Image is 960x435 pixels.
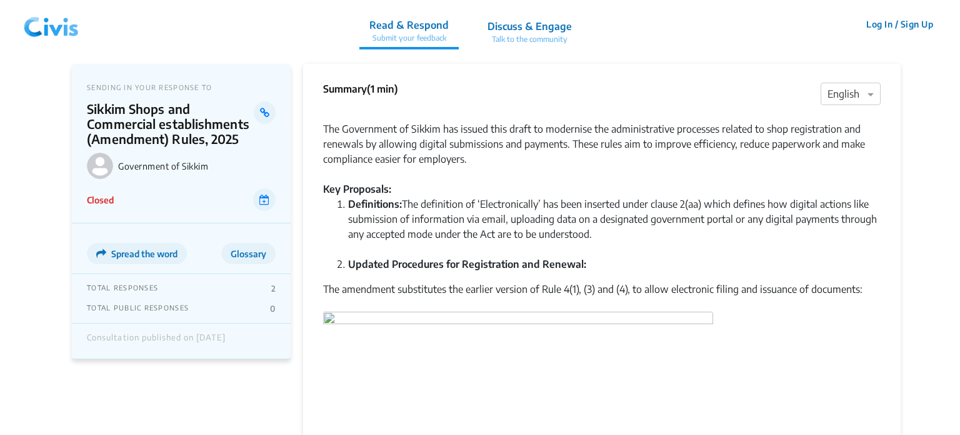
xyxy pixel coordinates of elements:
[369,33,449,44] p: Submit your feedback
[487,34,572,45] p: Talk to the community
[270,304,276,314] p: 0
[87,101,254,146] p: Sikkim Shops and Commercial establishments (Amendment) Rules, 2025
[858,14,941,34] button: Log In / Sign Up
[367,83,398,95] span: (1 min)
[323,106,881,166] div: The Government of Sikkim has issued this draft to modernise the administrative processes related ...
[19,6,84,43] img: navlogo.png
[87,333,226,349] div: Consultation published on [DATE]
[348,197,881,257] li: The definition of ‘Electronically’ has been inserted under clause 2(aa) which defines how digital...
[87,243,187,264] button: Spread the word
[87,153,113,179] img: Government of Sikkim logo
[271,284,276,294] p: 2
[323,81,398,96] p: Summary
[487,19,572,34] p: Discuss & Engage
[323,183,391,195] strong: Key Proposals:
[323,282,881,312] div: The amendment substitutes the earlier version of Rule 4(1), (3) and (4), to allow electronic fili...
[87,83,276,91] p: SENDING IN YOUR RESPONSE TO
[87,304,189,314] p: TOTAL PUBLIC RESPONSES
[348,198,402,210] strong: Definitions:
[348,258,586,270] strong: Updated Procedures for Registration and Renewal:
[111,248,177,259] span: Spread the word
[87,193,114,207] p: Closed
[231,248,266,259] span: Glossary
[221,243,276,264] button: Glossary
[87,284,158,294] p: TOTAL RESPONSES
[369,18,449,33] p: Read & Respond
[118,161,276,171] p: Government of Sikkim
